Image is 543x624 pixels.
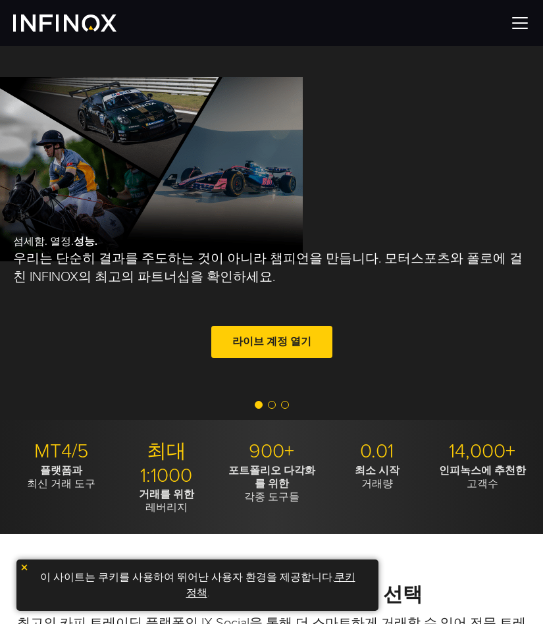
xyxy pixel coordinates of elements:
p: 우리는 단순히 결과를 주도하는 것이 아니라 챔피언을 만듭니다. 모터스포츠와 폴로에 걸친 INFINOX의 최고의 파트너십을 확인하세요. [13,249,530,286]
strong: 포트폴리오 다각화를 위한 [228,464,315,490]
a: 라이브 계정 열기 [211,326,332,358]
span: Go to slide 3 [281,401,289,409]
p: 최대 1:1000 [118,440,214,488]
p: MT4/5 [13,440,109,464]
p: 최신 거래 도구 [13,464,109,490]
strong: 플랫폼과 [40,464,82,477]
strong: 최소 시작 [355,464,400,477]
span: Go to slide 2 [268,401,276,409]
p: 레버리지 [118,488,214,514]
p: 각종 도구들 [224,464,319,504]
p: 900+ [224,440,319,464]
strong: 거래를 위한 [139,488,194,501]
strong: 성능. [74,235,97,248]
p: 0.01 [329,440,425,464]
div: 섬세함. 열정. [13,234,530,363]
span: Go to slide 1 [255,401,263,409]
p: 거래량 [329,464,425,490]
h2: 거래 과정 강화: [13,583,530,608]
p: 고객수 [434,464,530,490]
p: 14,000+ [434,440,530,464]
p: 이 사이트는 쿠키를 사용하여 뛰어난 사용자 환경을 제공합니다. . [23,566,372,604]
img: yellow close icon [20,563,29,572]
strong: 인피녹스에 추천한 [439,464,526,477]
